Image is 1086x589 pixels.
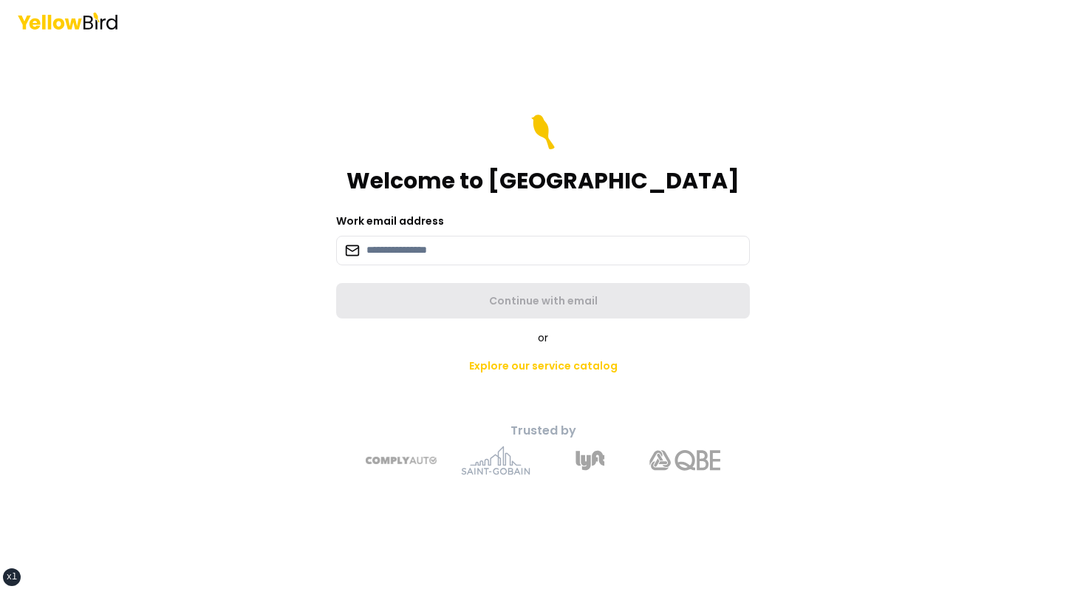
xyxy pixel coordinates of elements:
[336,214,444,228] label: Work email address
[346,168,740,194] h1: Welcome to [GEOGRAPHIC_DATA]
[538,330,548,345] span: or
[7,571,17,583] div: xl
[283,422,803,440] p: Trusted by
[457,351,629,381] a: Explore our service catalog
